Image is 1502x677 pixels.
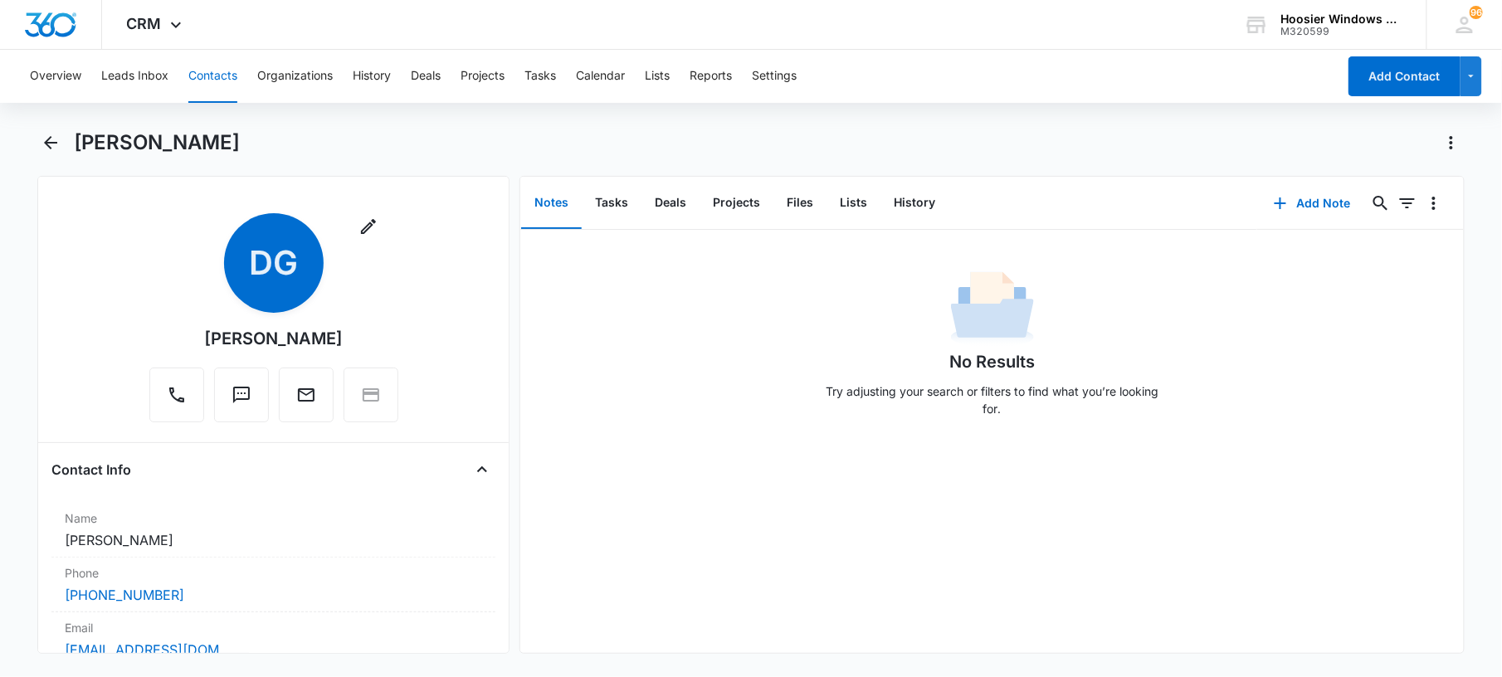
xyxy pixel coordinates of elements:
[214,368,269,422] button: Text
[461,50,505,103] button: Projects
[576,50,625,103] button: Calendar
[127,15,162,32] span: CRM
[101,50,168,103] button: Leads Inbox
[1368,190,1394,217] button: Search...
[51,612,495,667] div: Email[EMAIL_ADDRESS][DOMAIN_NAME]
[74,130,240,155] h1: [PERSON_NAME]
[279,368,334,422] button: Email
[51,460,131,480] h4: Contact Info
[1257,183,1368,223] button: Add Note
[353,50,391,103] button: History
[37,129,63,156] button: Back
[645,50,670,103] button: Lists
[1438,129,1465,156] button: Actions
[51,503,495,558] div: Name[PERSON_NAME]
[65,585,184,605] a: [PHONE_NUMBER]
[951,266,1034,349] img: No Data
[1470,6,1483,19] span: 96
[188,50,237,103] button: Contacts
[690,50,732,103] button: Reports
[641,178,700,229] button: Deals
[411,50,441,103] button: Deals
[582,178,641,229] button: Tasks
[149,393,204,407] a: Call
[1470,6,1483,19] div: notifications count
[1421,190,1447,217] button: Overflow Menu
[279,393,334,407] a: Email
[30,50,81,103] button: Overview
[149,368,204,422] button: Call
[204,326,343,351] div: [PERSON_NAME]
[65,640,231,660] a: [EMAIL_ADDRESS][DOMAIN_NAME]
[1348,56,1461,96] button: Add Contact
[257,50,333,103] button: Organizations
[51,558,495,612] div: Phone[PHONE_NUMBER]
[521,178,582,229] button: Notes
[65,619,482,636] label: Email
[224,213,324,313] span: DG
[773,178,827,229] button: Files
[1281,12,1402,26] div: account name
[469,456,495,483] button: Close
[524,50,556,103] button: Tasks
[65,530,482,550] dd: [PERSON_NAME]
[700,178,773,229] button: Projects
[65,564,482,582] label: Phone
[827,178,880,229] button: Lists
[65,509,482,527] label: Name
[1281,26,1402,37] div: account id
[880,178,949,229] button: History
[949,349,1035,374] h1: No Results
[818,382,1167,417] p: Try adjusting your search or filters to find what you’re looking for.
[1394,190,1421,217] button: Filters
[752,50,797,103] button: Settings
[214,393,269,407] a: Text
